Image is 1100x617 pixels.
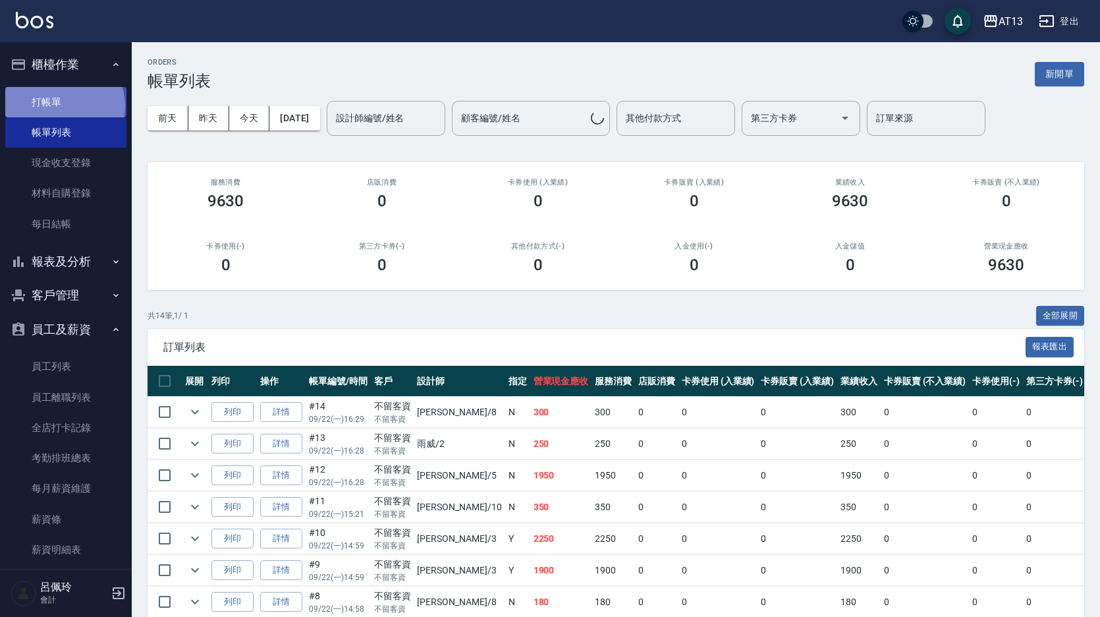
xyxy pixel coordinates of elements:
[757,492,837,523] td: 0
[678,397,758,428] td: 0
[148,58,211,67] h2: ORDERS
[837,397,881,428] td: 300
[881,366,969,397] th: 卡券販賣 (不入業績)
[678,492,758,523] td: 0
[690,192,699,210] h3: 0
[309,508,368,520] p: 09/22 (一) 15:21
[309,603,368,615] p: 09/22 (一) 14:58
[505,366,530,397] th: 指定
[632,178,756,187] h2: 卡券販賣 (入業績)
[182,366,208,397] th: 展開
[945,8,971,34] button: save
[260,434,302,454] a: 詳情
[837,492,881,523] td: 350
[211,497,254,517] button: 列印
[40,594,107,606] p: 會計
[414,523,505,554] td: [PERSON_NAME] /3
[414,460,505,491] td: [PERSON_NAME] /5
[260,592,302,612] a: 詳情
[1035,62,1084,86] button: 新開單
[374,572,411,583] p: 不留客資
[635,366,678,397] th: 店販消費
[591,428,635,459] td: 250
[185,497,205,517] button: expand row
[5,117,126,148] a: 帳單列表
[257,366,306,397] th: 操作
[5,178,126,208] a: 材料自購登錄
[530,523,592,554] td: 2250
[757,397,837,428] td: 0
[678,523,758,554] td: 0
[374,463,411,477] div: 不留客資
[1036,306,1085,326] button: 全部展開
[309,445,368,457] p: 09/22 (一) 16:28
[837,460,881,491] td: 1950
[374,399,411,413] div: 不留客資
[163,242,288,250] h2: 卡券使用(-)
[260,402,302,423] a: 詳情
[635,555,678,586] td: 0
[414,492,505,523] td: [PERSON_NAME] /10
[374,603,411,615] p: 不留客資
[988,256,1025,274] h3: 9630
[1002,192,1011,210] h3: 0
[1023,492,1086,523] td: 0
[260,497,302,517] a: 詳情
[530,492,592,523] td: 350
[1023,555,1086,586] td: 0
[678,555,758,586] td: 0
[969,492,1023,523] td: 0
[211,434,254,454] button: 列印
[5,443,126,473] a: 考勤排班總表
[414,397,505,428] td: [PERSON_NAME] /8
[40,581,107,594] h5: 呂佩玲
[306,366,371,397] th: 帳單編號/時間
[505,523,530,554] td: Y
[229,106,270,131] button: 今天
[788,178,912,187] h2: 業績收入
[5,278,126,312] button: 客戶管理
[757,555,837,586] td: 0
[635,428,678,459] td: 0
[1023,428,1086,459] td: 0
[1023,397,1086,428] td: 0
[5,535,126,565] a: 薪資明細表
[374,589,411,603] div: 不留客資
[414,428,505,459] td: 雨威 /2
[788,242,912,250] h2: 入金儲值
[881,555,969,586] td: 0
[969,428,1023,459] td: 0
[837,523,881,554] td: 2250
[530,397,592,428] td: 300
[1035,67,1084,80] a: 新開單
[260,465,302,486] a: 詳情
[185,402,205,422] button: expand row
[5,413,126,443] a: 全店打卡記錄
[371,366,414,397] th: 客戶
[5,351,126,382] a: 員工列表
[260,529,302,549] a: 詳情
[306,492,371,523] td: #11
[757,428,837,459] td: 0
[757,366,837,397] th: 卡券販賣 (入業績)
[837,428,881,459] td: 250
[969,523,1023,554] td: 0
[944,178,1068,187] h2: 卡券販賣 (不入業績)
[832,192,869,210] h3: 9630
[591,397,635,428] td: 300
[591,460,635,491] td: 1950
[632,242,756,250] h2: 入金使用(-)
[306,555,371,586] td: #9
[881,523,969,554] td: 0
[591,523,635,554] td: 2250
[185,592,205,612] button: expand row
[211,529,254,549] button: 列印
[207,192,244,210] h3: 9630
[5,312,126,347] button: 員工及薪資
[374,413,411,425] p: 不留客資
[635,492,678,523] td: 0
[5,47,126,82] button: 櫃檯作業
[505,397,530,428] td: N
[530,460,592,491] td: 1950
[837,366,881,397] th: 業績收入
